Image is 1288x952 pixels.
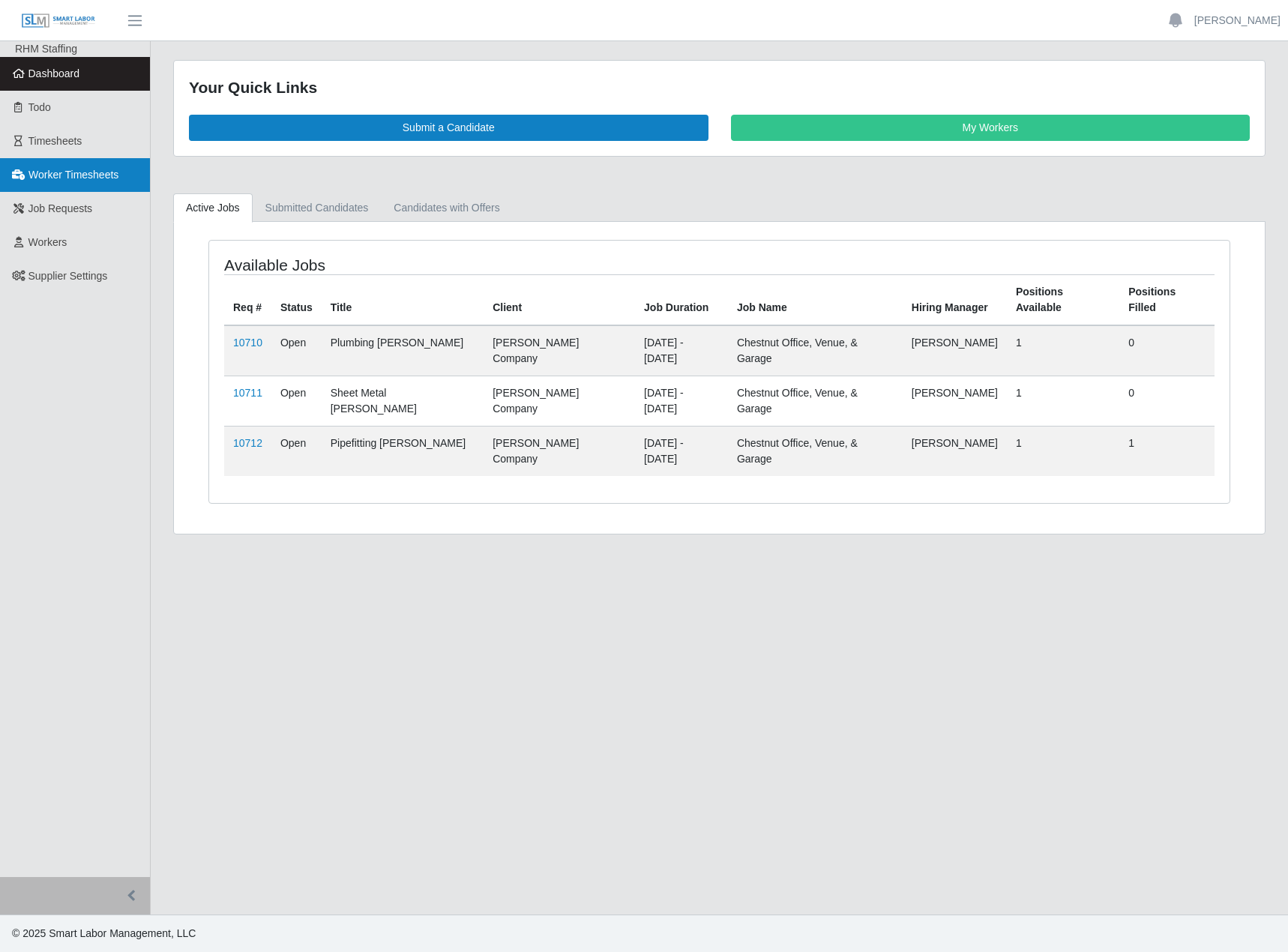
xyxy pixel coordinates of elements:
h4: Available Jobs [224,256,624,274]
td: Open [271,426,322,476]
td: [PERSON_NAME] Company [484,426,635,476]
td: [PERSON_NAME] [903,376,1007,426]
td: [PERSON_NAME] Company [484,376,635,426]
span: Job Requests [28,202,93,214]
div: Your Quick Links [189,76,1250,100]
a: Active Jobs [173,193,253,223]
td: 1 [1119,426,1215,476]
span: Timesheets [28,135,82,147]
th: Status [271,274,322,325]
td: Chestnut Office, Venue, & Garage [728,376,903,426]
td: Plumbing [PERSON_NAME] [322,325,484,376]
a: Submitted Candidates [253,193,382,223]
a: 10711 [233,387,262,399]
th: Positions Available [1007,274,1119,325]
span: Supplier Settings [28,270,108,282]
td: [PERSON_NAME] Company [484,325,635,376]
td: 1 [1007,426,1119,476]
a: [PERSON_NAME] [1194,13,1281,28]
span: Worker Timesheets [28,169,118,181]
a: Submit a Candidate [189,115,708,141]
span: Dashboard [28,67,80,79]
td: [PERSON_NAME] [903,426,1007,476]
td: Chestnut Office, Venue, & Garage [728,426,903,476]
td: Chestnut Office, Venue, & Garage [728,325,903,376]
a: Candidates with Offers [381,193,512,223]
td: [DATE] - [DATE] [635,325,728,376]
span: © 2025 Smart Labor Management, LLC [12,927,196,939]
th: Positions Filled [1119,274,1215,325]
td: 0 [1119,376,1215,426]
th: Req # [224,274,271,325]
th: Job Name [728,274,903,325]
td: [DATE] - [DATE] [635,426,728,476]
td: Open [271,376,322,426]
td: 0 [1119,325,1215,376]
a: 10710 [233,337,262,349]
span: Workers [28,236,67,248]
th: Job Duration [635,274,728,325]
a: 10712 [233,437,262,449]
span: RHM Staffing [15,43,77,55]
th: Hiring Manager [903,274,1007,325]
td: 1 [1007,376,1119,426]
td: Sheet Metal [PERSON_NAME] [322,376,484,426]
img: SLM Logo [21,13,96,29]
td: Pipefitting [PERSON_NAME] [322,426,484,476]
td: 1 [1007,325,1119,376]
td: [DATE] - [DATE] [635,376,728,426]
td: Open [271,325,322,376]
th: Client [484,274,635,325]
td: [PERSON_NAME] [903,325,1007,376]
a: My Workers [731,115,1251,141]
span: Todo [28,101,51,113]
th: Title [322,274,484,325]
